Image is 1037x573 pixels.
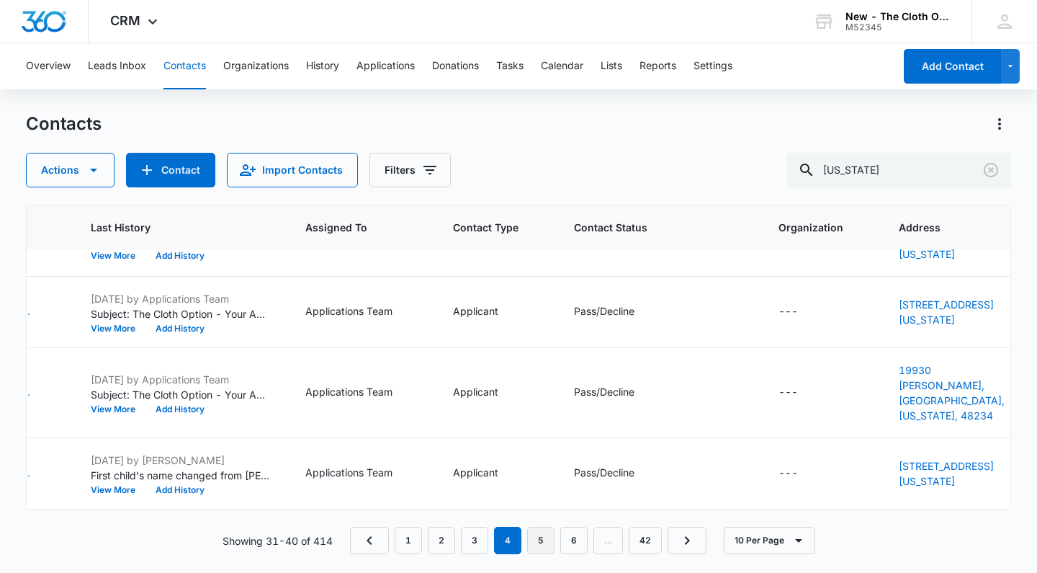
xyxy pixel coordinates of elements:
p: Showing 31-40 of 414 [223,533,333,548]
div: Applications Team [305,384,392,399]
button: Actions [988,112,1011,136]
div: Contact Status - Pass/Decline - Select to Edit Field [574,384,660,401]
p: Subject: The Cloth Option - Your Application Has Been Closed Dear [PERSON_NAME], We are writing t... [91,306,271,321]
div: Pass/Decline [574,384,634,399]
button: View More [91,486,145,494]
div: Contact Type - Applicant - Select to Edit Field [453,303,524,321]
h1: Contacts [26,113,102,135]
div: Applicant [453,384,498,399]
a: Next Page [668,527,706,554]
div: --- [778,303,798,321]
a: [STREET_ADDRESS][US_STATE] [899,298,994,326]
button: Calendar [541,43,583,89]
div: --- [778,465,798,482]
span: Assigned To [305,220,398,235]
div: Address - 2080 Macarthur Road, Muskegon, Michigan, 49442 - Select to Edit Field [899,458,1031,489]
p: [DATE] by [PERSON_NAME] [91,453,271,468]
button: Reports [639,43,676,89]
button: Overview [26,43,71,89]
a: Previous Page [350,527,389,554]
div: Pass/Decline [574,465,634,480]
button: Add History [145,324,215,333]
button: Leads Inbox [88,43,146,89]
button: Add History [145,252,215,260]
button: View More [91,324,145,333]
a: Page 1 [395,527,422,554]
div: account id [845,22,951,32]
button: Import Contacts [227,153,358,187]
nav: Pagination [350,527,706,554]
div: Contact Type - Applicant - Select to Edit Field [453,465,524,482]
div: Assigned To - Applications Team - Select to Edit Field [305,384,418,401]
span: Contact Status [574,220,723,235]
p: [DATE] by Applications Team [91,372,271,387]
button: View More [91,405,145,414]
button: History [306,43,339,89]
div: Applicant [453,303,498,319]
p: First child's name changed from [PERSON_NAME] to DECLINE D/T INC RA [DATE]: [PERSON_NAME]. [91,468,271,483]
span: CRM [110,13,140,28]
button: Add Contact [126,153,215,187]
span: Organization [778,220,843,235]
div: Assigned To - Applications Team - Select to Edit Field [305,465,418,482]
span: Contact Type [453,220,518,235]
div: Contact Type - Applicant - Select to Edit Field [453,384,524,401]
button: View More [91,252,145,260]
a: Page 42 [629,527,662,554]
button: Tasks [496,43,524,89]
div: Contact Status - Pass/Decline - Select to Edit Field [574,303,660,321]
div: --- [778,384,798,401]
button: Settings [693,43,732,89]
button: Actions [26,153,115,187]
button: Donations [432,43,479,89]
div: Organization - - Select to Edit Field [778,303,824,321]
button: Add History [145,405,215,414]
a: 19930 [PERSON_NAME], [GEOGRAPHIC_DATA], [US_STATE], 48234 [899,364,1005,422]
button: Clear [979,159,1002,182]
div: Organization - - Select to Edit Field [778,384,824,401]
input: Search Contacts [786,153,1011,187]
button: Contacts [163,43,206,89]
div: Organization - - Select to Edit Field [778,465,824,482]
div: Applications Team [305,303,392,319]
button: Organizations [223,43,289,89]
a: Page 5 [527,527,555,554]
button: Add Contact [904,49,1001,84]
em: 4 [494,527,521,554]
div: Contact Status - Pass/Decline - Select to Edit Field [574,465,660,482]
div: Assigned To - Applications Team - Select to Edit Field [305,303,418,321]
button: Lists [601,43,622,89]
div: Pass/Decline [574,303,634,319]
a: Page 6 [560,527,588,554]
div: Applicant [453,465,498,480]
div: account name [845,11,951,22]
button: Filters [369,153,451,187]
button: Applications [356,43,415,89]
a: Page 2 [428,527,455,554]
button: 10 Per Page [724,527,815,554]
p: [DATE] by Applications Team [91,291,271,306]
span: Last History [91,220,250,235]
button: Add History [145,486,215,494]
a: [STREET_ADDRESS][US_STATE] [899,460,994,487]
a: Page 3 [461,527,488,554]
span: Address [899,220,1010,235]
p: Subject: The Cloth Option - Your Application Has Been Closed Dear [PERSON_NAME], We are writing t... [91,387,271,402]
div: Applications Team [305,465,392,480]
div: Address - 19930 Carrie, Detroit, Michigan, 48234 - Select to Edit Field [899,363,1031,423]
div: Address - 4294 W Jefferson Ave, Ecorse, Michigan, 48229 - Select to Edit Field [899,297,1031,327]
